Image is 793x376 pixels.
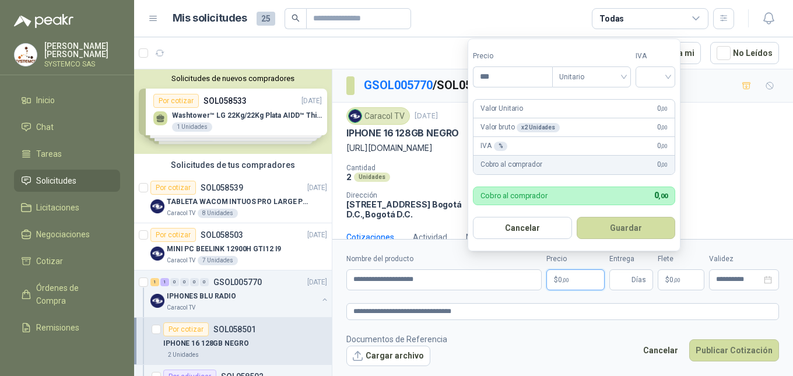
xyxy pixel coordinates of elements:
div: Todas [599,12,624,25]
button: Cancelar [637,339,685,361]
div: Por cotizar [150,228,196,242]
p: SOL058539 [201,184,243,192]
button: Cancelar [473,217,572,239]
label: Entrega [609,254,653,265]
button: Solicitudes de nuevos compradores [139,74,327,83]
div: Caracol TV [346,107,410,125]
a: Chat [14,116,120,138]
div: 8 Unidades [198,209,238,218]
p: [URL][DOMAIN_NAME] [346,142,779,154]
div: Unidades [354,173,390,182]
a: Solicitudes [14,170,120,192]
a: Por cotizarSOL058501IPHONE 16 128GB NEGRO2 Unidades [134,318,332,365]
span: search [292,14,300,22]
p: [PERSON_NAME] [PERSON_NAME] [44,42,120,58]
span: Remisiones [36,321,79,334]
label: Nombre del producto [346,254,542,265]
p: Dirección [346,191,473,199]
p: [DATE] [307,230,327,241]
p: Valor Unitario [480,103,523,114]
div: 0 [180,278,189,286]
p: [DATE] [307,277,327,288]
span: ,00 [562,277,569,283]
p: SYSTEMCO SAS [44,61,120,68]
p: Caracol TV [167,256,195,265]
span: Solicitudes [36,174,76,187]
p: 2 [346,172,352,182]
p: Cobro al comprador [480,192,548,199]
p: Caracol TV [167,209,195,218]
div: 7 Unidades [198,256,238,265]
span: $ [665,276,669,283]
span: Negociaciones [36,228,90,241]
span: ,00 [661,161,668,168]
img: Company Logo [150,247,164,261]
p: IPHONES BLU RADIO [167,291,236,302]
div: Por cotizar [163,322,209,336]
p: [DATE] [307,182,327,194]
p: Documentos de Referencia [346,333,447,346]
span: ,00 [661,106,668,112]
button: No Leídos [710,42,779,64]
p: $ 0,00 [658,269,704,290]
span: ,00 [661,143,668,149]
span: 25 [257,12,275,26]
div: % [494,142,508,151]
a: Por cotizarSOL058539[DATE] Company LogoTABLETA WACOM INTUOS PRO LARGE PTK870K0ACaracol TV8 Unidades [134,176,332,223]
div: 0 [170,278,179,286]
p: Valor bruto [480,122,560,133]
span: Cotizar [36,255,63,268]
a: GSOL005770 [364,78,433,92]
span: Unitario [559,68,624,86]
p: Cantidad [346,164,498,172]
img: Logo peakr [14,14,73,28]
p: / SOL058501 [364,76,499,94]
span: Tareas [36,147,62,160]
div: 2 Unidades [163,350,203,360]
p: IPHONE 16 128GB NEGRO [163,338,248,349]
div: 1 [150,278,159,286]
span: 0 [558,276,569,283]
div: 1 [160,278,169,286]
p: Cobro al comprador [480,159,542,170]
span: 0 [654,191,668,200]
div: 0 [190,278,199,286]
button: Publicar Cotización [689,339,779,361]
div: Mensajes [466,231,501,244]
a: Tareas [14,143,120,165]
label: Precio [473,51,552,62]
span: Licitaciones [36,201,79,214]
span: Días [631,270,646,290]
p: SOL058503 [201,231,243,239]
span: Órdenes de Compra [36,282,109,307]
span: Inicio [36,94,55,107]
p: GSOL005770 [213,278,262,286]
p: [DATE] [415,111,438,122]
div: x 2 Unidades [517,123,560,132]
a: Órdenes de Compra [14,277,120,312]
p: $0,00 [546,269,605,290]
div: Solicitudes de tus compradores [134,154,332,176]
span: ,00 [673,277,680,283]
label: IVA [636,51,675,62]
button: Guardar [577,217,676,239]
img: Company Logo [150,294,164,308]
p: Caracol TV [167,303,195,312]
p: [STREET_ADDRESS] Bogotá D.C. , Bogotá D.C. [346,199,473,219]
div: Actividad [413,231,447,244]
span: Chat [36,121,54,133]
a: Negociaciones [14,223,120,245]
label: Validez [709,254,779,265]
img: Company Logo [15,44,37,66]
label: Precio [546,254,605,265]
p: IVA [480,140,507,152]
span: 0 [657,122,668,133]
div: Por cotizar [150,181,196,195]
a: Licitaciones [14,196,120,219]
p: TABLETA WACOM INTUOS PRO LARGE PTK870K0A [167,196,312,208]
span: 0 [657,103,668,114]
a: Por cotizarSOL058503[DATE] Company LogoMINI PC BEELINK 12900H GTI12 I9Caracol TV7 Unidades [134,223,332,270]
a: Configuración [14,343,120,366]
a: Cotizar [14,250,120,272]
h1: Mis solicitudes [173,10,247,27]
